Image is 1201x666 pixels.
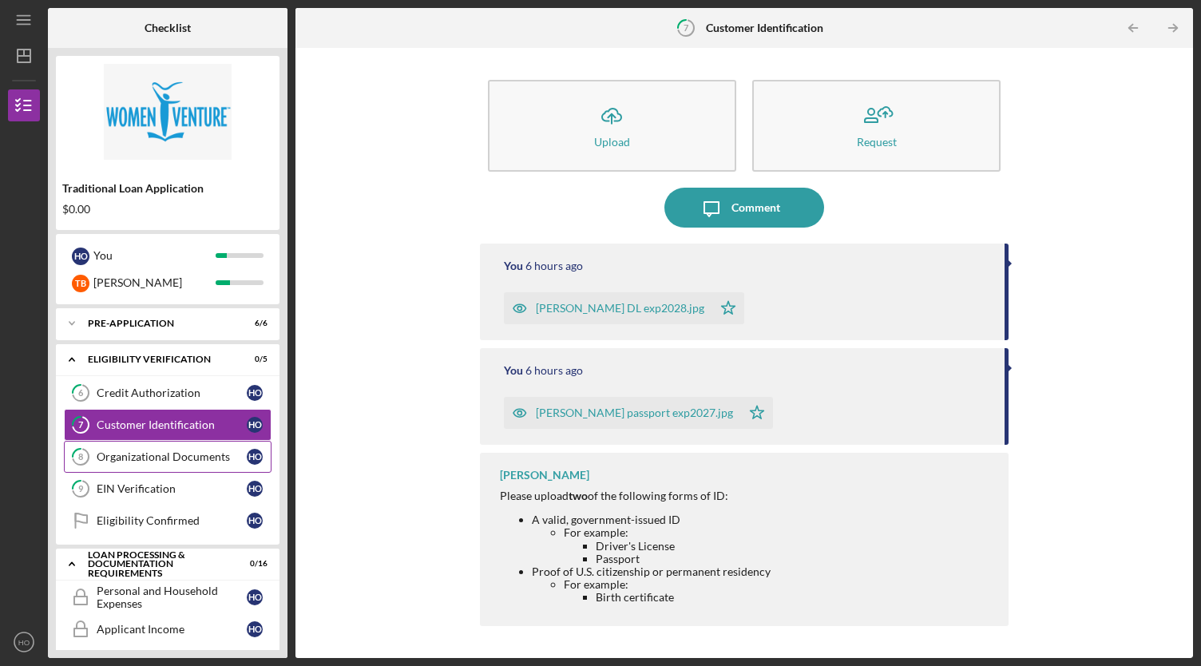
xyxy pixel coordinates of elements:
button: Request [752,80,1001,172]
div: Organizational Documents [97,450,247,463]
div: Eligibility Verification [88,355,228,364]
img: Product logo [56,64,279,160]
button: Comment [664,188,824,228]
div: You [504,260,523,272]
button: [PERSON_NAME] DL exp2028.jpg [504,292,744,324]
div: Customer Identification [97,418,247,431]
div: H O [247,513,263,529]
div: Request [857,136,897,148]
li: Passport [596,553,993,565]
div: Pre-Application [88,319,228,328]
strong: two [569,489,588,502]
li: Driver's License [596,540,993,553]
div: 0 / 5 [239,355,268,364]
a: Eligibility ConfirmedHO [64,505,272,537]
div: [PERSON_NAME] [500,469,589,482]
div: Eligibility Confirmed [97,514,247,527]
div: $0.00 [62,203,273,216]
div: H O [247,385,263,401]
div: H O [247,481,263,497]
div: H O [72,248,89,265]
li: A valid, government-issued ID [532,513,993,565]
a: 6Credit AuthorizationHO [64,377,272,409]
a: 8Organizational DocumentsHO [64,441,272,473]
button: Upload [488,80,736,172]
tspan: 6 [78,388,84,398]
tspan: 9 [78,484,84,494]
div: Comment [731,188,780,228]
tspan: 8 [78,452,83,462]
div: Please upload of the following forms of ID: [500,490,993,502]
li: Social Security card [596,604,993,616]
text: HO [18,638,30,647]
div: 0 / 16 [239,559,268,569]
button: [PERSON_NAME] passport exp2027.jpg [504,397,773,429]
div: Applicant Income [97,623,247,636]
a: Applicant IncomeHO [64,613,272,645]
time: 2025-09-26 15:22 [525,364,583,377]
div: [PERSON_NAME] passport exp2027.jpg [536,406,733,419]
div: [PERSON_NAME] [93,269,216,296]
li: For example: [564,526,993,565]
div: [PERSON_NAME] DL exp2028.jpg [536,302,704,315]
div: Personal and Household Expenses [97,585,247,610]
tspan: 7 [78,420,84,430]
button: HO [8,626,40,658]
div: T B [72,275,89,292]
a: 9EIN VerificationHO [64,473,272,505]
div: Credit Authorization [97,387,247,399]
div: EIN Verification [97,482,247,495]
b: Checklist [145,22,191,34]
div: Loan Processing & Documentation Requirements [88,550,228,578]
a: Personal and Household ExpensesHO [64,581,272,613]
tspan: 7 [684,22,689,33]
div: You [504,364,523,377]
div: H O [247,621,263,637]
a: 7Customer IdentificationHO [64,409,272,441]
div: H O [247,449,263,465]
div: H O [247,417,263,433]
li: Birth certificate [596,591,993,604]
div: Traditional Loan Application [62,182,273,195]
div: Upload [594,136,630,148]
div: H O [247,589,263,605]
time: 2025-09-26 15:26 [525,260,583,272]
div: 6 / 6 [239,319,268,328]
b: Customer Identification [706,22,823,34]
div: You [93,242,216,269]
